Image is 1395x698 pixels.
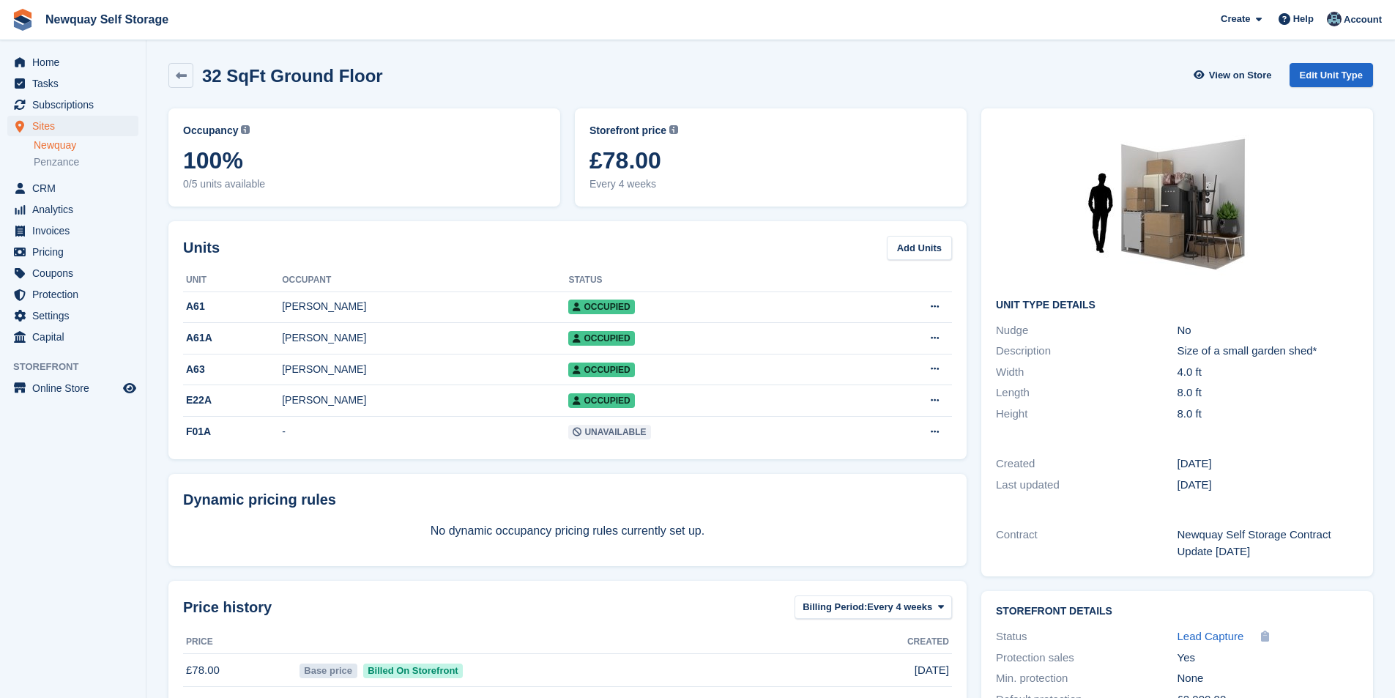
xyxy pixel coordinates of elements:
[1293,12,1314,26] span: Help
[1178,650,1358,667] div: Yes
[568,393,634,408] span: Occupied
[1344,12,1382,27] span: Account
[996,477,1177,494] div: Last updated
[996,343,1177,360] div: Description
[589,147,952,174] span: £78.00
[32,242,120,262] span: Pricing
[183,177,546,192] span: 0/5 units available
[32,284,120,305] span: Protection
[589,123,666,138] span: Storefront price
[1221,12,1250,26] span: Create
[568,331,634,346] span: Occupied
[996,385,1177,401] div: Length
[32,116,120,136] span: Sites
[996,364,1177,381] div: Width
[183,522,952,540] p: No dynamic occupancy pricing rules currently set up.
[7,378,138,398] a: menu
[34,155,138,169] a: Penzance
[1178,343,1358,360] div: Size of a small garden shed*
[183,654,297,687] td: £78.00
[183,362,282,377] div: A63
[996,650,1177,667] div: Protection sales
[887,236,952,260] a: Add Units
[183,424,282,439] div: F01A
[7,178,138,198] a: menu
[183,393,282,408] div: E22A
[32,199,120,220] span: Analytics
[183,269,282,292] th: Unit
[282,393,568,408] div: [PERSON_NAME]
[996,606,1358,617] h2: Storefront Details
[803,600,867,615] span: Billing Period:
[32,178,120,198] span: CRM
[915,662,949,679] span: [DATE]
[32,94,120,115] span: Subscriptions
[669,125,678,134] img: icon-info-grey-7440780725fd019a000dd9b08b2336e03edf1995a4989e88bcd33f0948082b44.svg
[996,322,1177,339] div: Nudge
[1290,63,1373,87] a: Edit Unit Type
[996,527,1177,560] div: Contract
[7,52,138,73] a: menu
[32,327,120,347] span: Capital
[32,378,120,398] span: Online Store
[282,269,568,292] th: Occupant
[7,116,138,136] a: menu
[202,66,383,86] h2: 32 SqFt Ground Floor
[32,305,120,326] span: Settings
[183,123,238,138] span: Occupancy
[996,628,1177,645] div: Status
[7,220,138,241] a: menu
[363,664,464,678] span: Billed On Storefront
[183,147,546,174] span: 100%
[1209,68,1272,83] span: View on Store
[996,406,1177,423] div: Height
[1178,456,1358,472] div: [DATE]
[1327,12,1342,26] img: Colette Pearce
[183,489,952,510] div: Dynamic pricing rules
[589,177,952,192] span: Every 4 weeks
[1178,630,1244,642] span: Lead Capture
[32,73,120,94] span: Tasks
[40,7,174,31] a: Newquay Self Storage
[121,379,138,397] a: Preview store
[7,284,138,305] a: menu
[7,327,138,347] a: menu
[568,269,847,292] th: Status
[1178,477,1358,494] div: [DATE]
[568,300,634,314] span: Occupied
[996,670,1177,687] div: Min. protection
[183,330,282,346] div: A61A
[13,360,146,374] span: Storefront
[34,138,138,152] a: Newquay
[795,595,952,620] button: Billing Period: Every 4 weeks
[241,125,250,134] img: icon-info-grey-7440780725fd019a000dd9b08b2336e03edf1995a4989e88bcd33f0948082b44.svg
[996,300,1358,311] h2: Unit Type details
[1178,364,1358,381] div: 4.0 ft
[996,456,1177,472] div: Created
[183,631,297,654] th: Price
[7,94,138,115] a: menu
[568,425,650,439] span: Unavailable
[1178,628,1244,645] a: Lead Capture
[32,52,120,73] span: Home
[568,363,634,377] span: Occupied
[7,73,138,94] a: menu
[183,299,282,314] div: A61
[282,299,568,314] div: [PERSON_NAME]
[1178,406,1358,423] div: 8.0 ft
[282,330,568,346] div: [PERSON_NAME]
[183,596,272,618] span: Price history
[7,263,138,283] a: menu
[1178,322,1358,339] div: No
[907,635,949,648] span: Created
[7,199,138,220] a: menu
[183,237,220,259] h2: Units
[1192,63,1278,87] a: View on Store
[7,242,138,262] a: menu
[1178,527,1358,560] div: Newquay Self Storage Contract Update [DATE]
[867,600,932,615] span: Every 4 weeks
[300,664,357,678] span: Base price
[1178,670,1358,687] div: None
[1178,385,1358,401] div: 8.0 ft
[1068,123,1287,288] img: 32-sqft-unit%20(1).jpg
